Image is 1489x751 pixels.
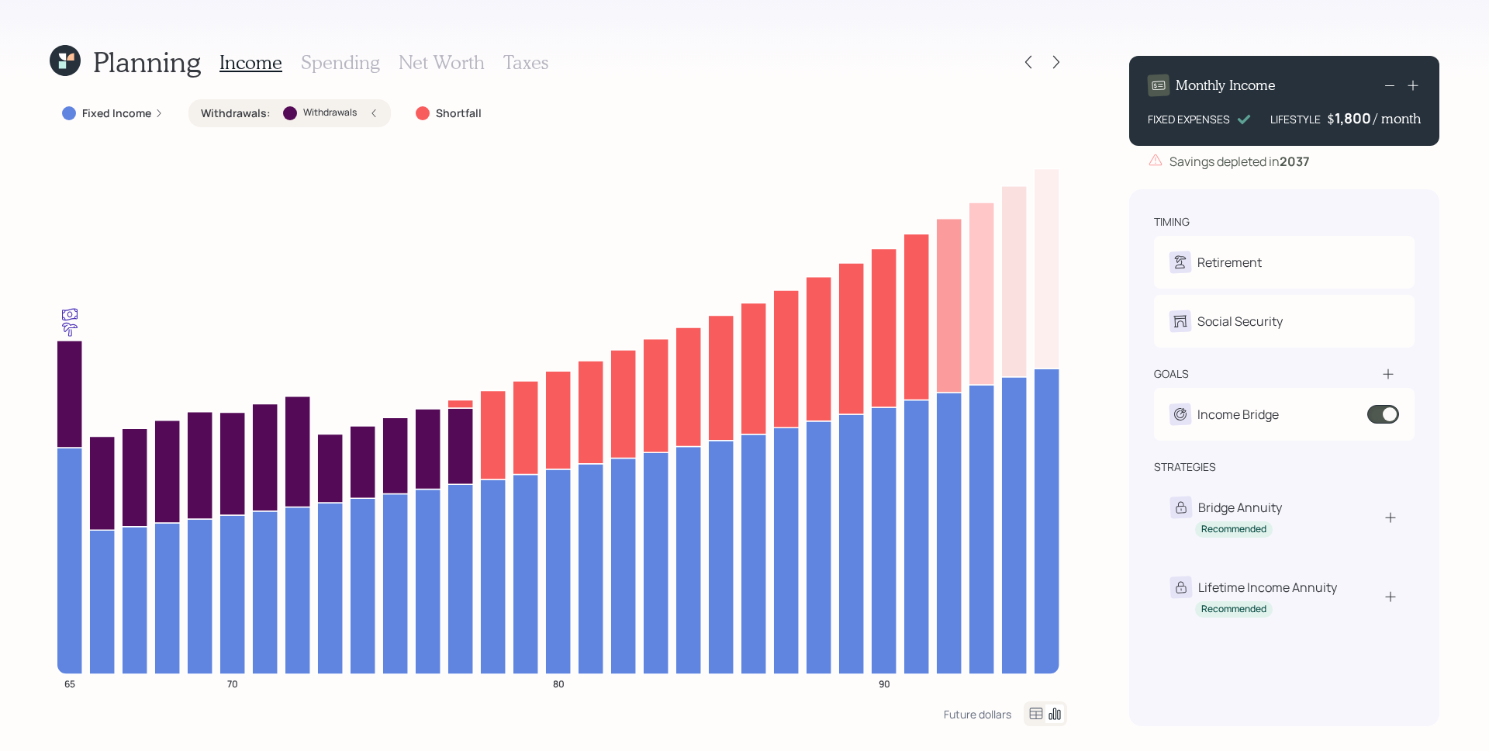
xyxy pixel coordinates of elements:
[1154,459,1216,475] div: strategies
[201,106,271,121] label: Withdrawals :
[1335,109,1373,127] div: 1,800
[1169,152,1310,171] div: Savings depleted in
[1197,253,1262,272] div: Retirement
[1373,110,1421,127] h4: / month
[553,677,565,690] tspan: 80
[1176,77,1276,94] h4: Monthly Income
[301,51,380,74] h3: Spending
[227,677,238,690] tspan: 70
[1197,312,1283,331] div: Social Security
[1154,214,1190,230] div: timing
[879,677,890,690] tspan: 90
[944,707,1011,722] div: Future dollars
[1198,498,1282,517] div: Bridge Annuity
[64,677,75,690] tspan: 65
[82,106,151,121] label: Fixed Income
[1198,578,1337,597] div: Lifetime Income Annuity
[503,51,548,74] h3: Taxes
[1201,603,1266,616] div: Recommended
[1327,110,1335,127] h4: $
[303,106,357,119] label: Withdrawals
[1154,366,1189,382] div: goals
[1280,153,1310,170] b: 2037
[1270,111,1321,127] div: LIFESTYLE
[93,45,201,78] h1: Planning
[399,51,485,74] h3: Net Worth
[1148,111,1230,127] div: FIXED EXPENSES
[1197,405,1279,424] div: Income Bridge
[219,51,282,74] h3: Income
[1201,523,1266,536] div: Recommended
[436,106,482,121] label: Shortfall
